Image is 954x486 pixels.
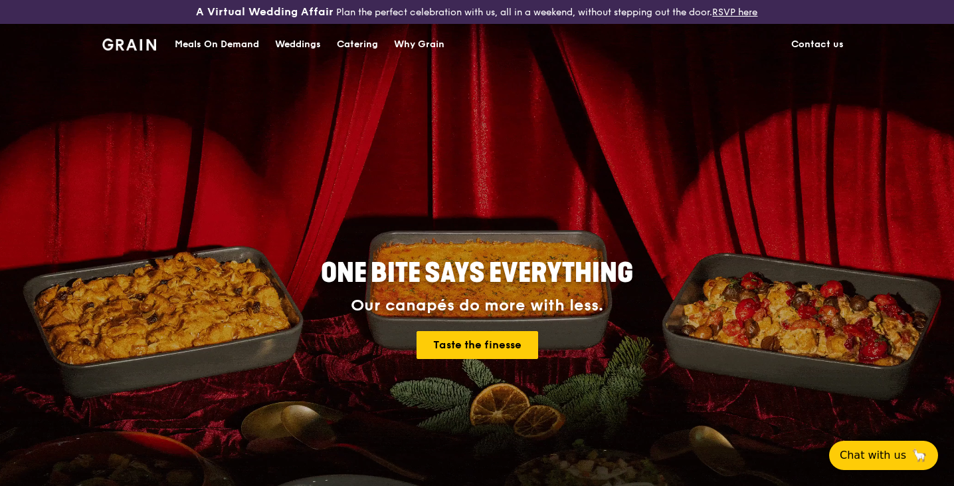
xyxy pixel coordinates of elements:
[783,25,852,64] a: Contact us
[102,23,156,63] a: GrainGrain
[175,25,259,64] div: Meals On Demand
[275,25,321,64] div: Weddings
[102,39,156,51] img: Grain
[238,297,716,315] div: Our canapés do more with less.
[417,331,538,359] a: Taste the finesse
[337,25,378,64] div: Catering
[329,25,386,64] a: Catering
[829,441,938,470] button: Chat with us🦙
[267,25,329,64] a: Weddings
[712,7,757,18] a: RSVP here
[911,447,927,463] span: 🦙
[386,25,452,64] a: Why Grain
[394,25,444,64] div: Why Grain
[159,5,795,19] div: Plan the perfect celebration with us, all in a weekend, without stepping out the door.
[840,447,906,463] span: Chat with us
[321,257,633,289] span: ONE BITE SAYS EVERYTHING
[196,5,334,19] h3: A Virtual Wedding Affair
